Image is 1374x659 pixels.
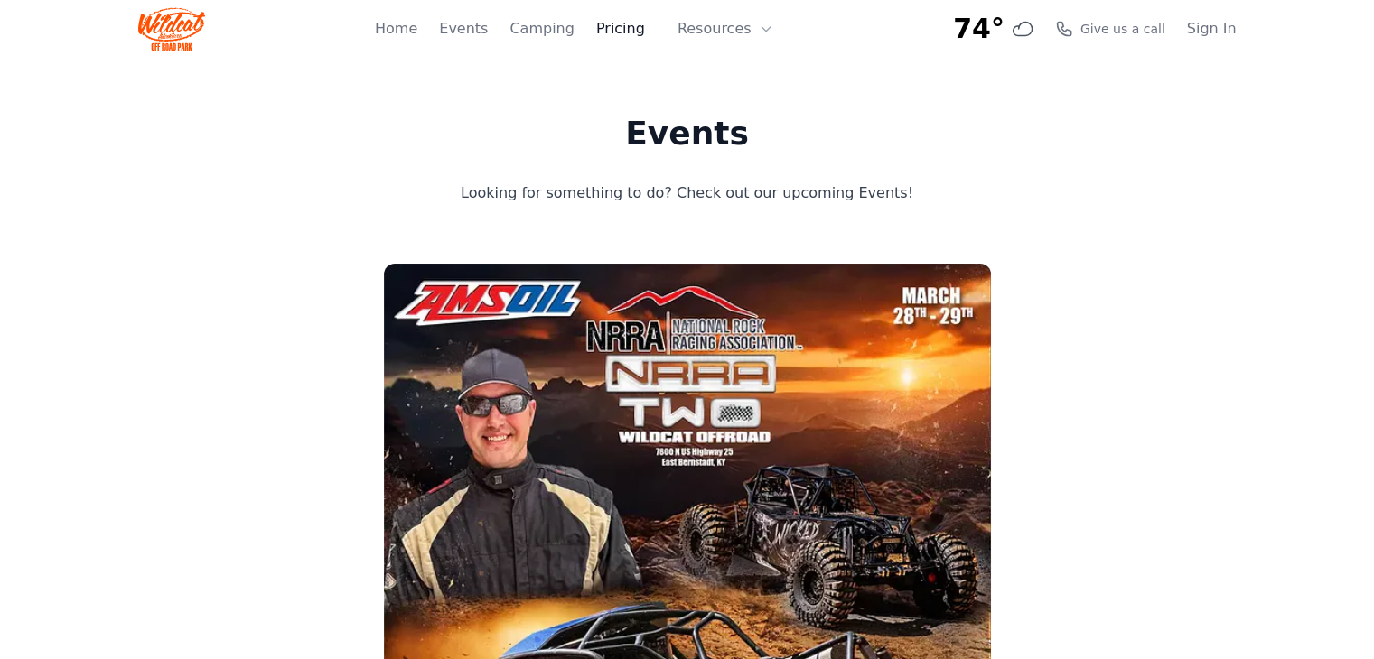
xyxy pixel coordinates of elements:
a: Home [375,18,417,40]
a: Events [439,18,488,40]
a: Camping [509,18,574,40]
h1: Events [388,116,986,152]
span: 74° [953,13,1005,45]
span: Give us a call [1080,20,1165,38]
a: Sign In [1187,18,1237,40]
p: Looking for something to do? Check out our upcoming Events! [388,181,986,206]
img: Wildcat Logo [138,7,206,51]
a: Give us a call [1055,20,1165,38]
button: Resources [667,11,784,47]
a: Pricing [596,18,645,40]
